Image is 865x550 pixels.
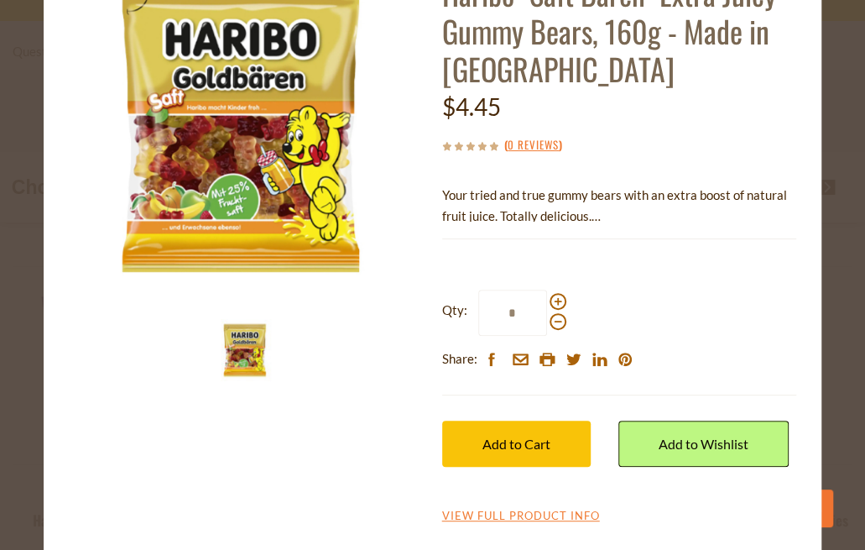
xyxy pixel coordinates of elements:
[442,185,797,227] p: Your tried and true gummy bears with an extra boost of natural fruit juice. Totally delicious.
[618,421,789,467] a: Add to Wishlist
[478,290,547,336] input: Qty:
[442,300,467,321] strong: Qty:
[482,436,550,452] span: Add to Cart
[504,136,562,153] span: ( )
[442,92,501,121] span: $4.45
[442,421,591,467] button: Add to Cart
[442,348,477,369] span: Share:
[215,319,277,381] img: Haribo Saft Baren Extra Juicy
[508,136,559,155] a: 0 Reviews
[442,509,600,524] a: View Full Product Info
